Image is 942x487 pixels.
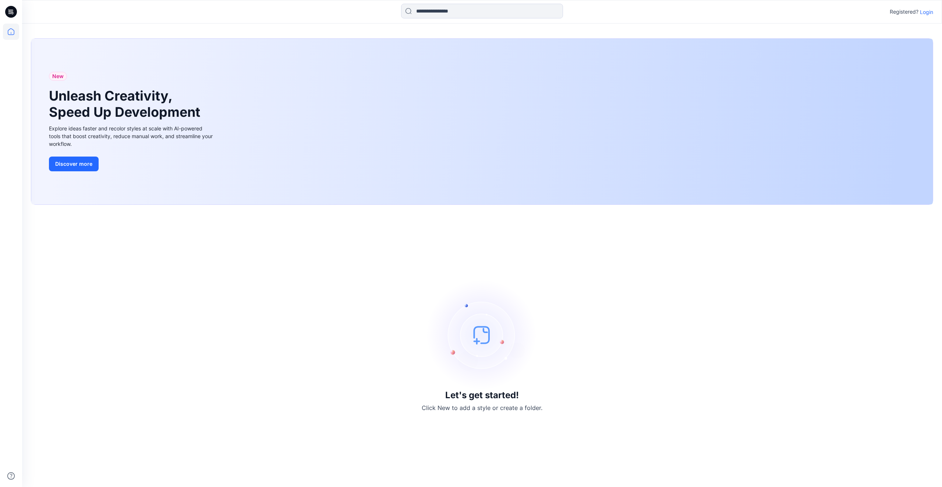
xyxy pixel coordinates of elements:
a: Discover more [49,157,215,171]
span: New [52,72,64,81]
button: Discover more [49,157,99,171]
p: Click New to add a style or create a folder. [422,403,542,412]
p: Registered? [890,7,918,16]
p: Login [920,8,933,16]
h1: Unleash Creativity, Speed Up Development [49,88,203,120]
img: empty-state-image.svg [427,280,537,390]
div: Explore ideas faster and recolor styles at scale with AI-powered tools that boost creativity, red... [49,125,215,148]
h3: Let's get started! [445,390,519,400]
